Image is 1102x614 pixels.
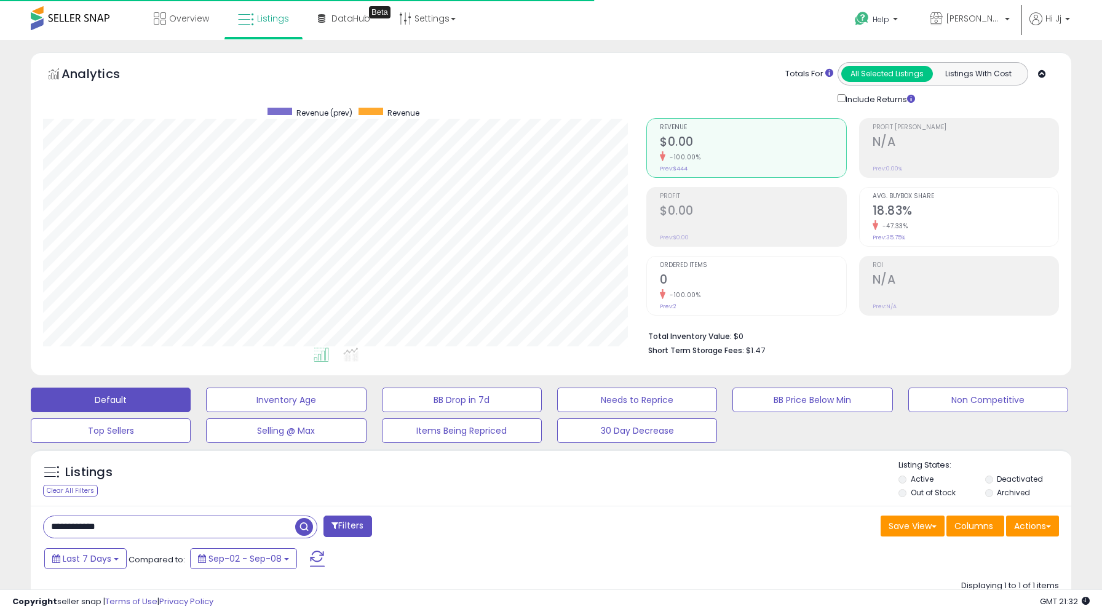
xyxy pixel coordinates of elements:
[660,234,689,241] small: Prev: $0.00
[854,11,870,26] i: Get Help
[845,2,910,40] a: Help
[873,273,1058,289] h2: N/A
[732,388,892,412] button: BB Price Below Min
[660,124,846,131] span: Revenue
[369,6,390,18] div: Tooltip anchor
[841,66,933,82] button: All Selected Listings
[382,388,542,412] button: BB Drop in 7d
[660,262,846,269] span: Ordered Items
[31,388,191,412] button: Default
[873,204,1058,220] h2: 18.83%
[648,331,732,341] b: Total Inventory Value:
[946,516,1004,536] button: Columns
[911,474,934,484] label: Active
[206,418,366,443] button: Selling @ Max
[61,65,144,86] h5: Analytics
[828,92,930,106] div: Include Returns
[1006,516,1059,536] button: Actions
[746,345,765,356] span: $1.47
[65,464,113,481] h5: Listings
[12,596,213,608] div: seller snap | |
[557,418,717,443] button: 30 Day Decrease
[12,596,57,607] strong: Copyright
[129,554,185,565] span: Compared to:
[873,135,1058,151] h2: N/A
[898,460,1071,471] p: Listing States:
[1040,596,1090,607] span: 2025-09-16 21:32 GMT
[911,487,956,498] label: Out of Stock
[1029,12,1070,40] a: Hi Jj
[785,68,833,80] div: Totals For
[908,388,1068,412] button: Non Competitive
[873,165,902,172] small: Prev: 0.00%
[873,193,1058,200] span: Avg. Buybox Share
[63,552,111,565] span: Last 7 Days
[31,418,191,443] button: Top Sellers
[660,135,846,151] h2: $0.00
[660,193,846,200] span: Profit
[665,153,700,162] small: -100.00%
[660,204,846,220] h2: $0.00
[660,273,846,289] h2: 0
[43,485,98,496] div: Clear All Filters
[648,328,1050,343] li: $0
[557,388,717,412] button: Needs to Reprice
[873,124,1058,131] span: Profit [PERSON_NAME]
[648,345,744,356] b: Short Term Storage Fees:
[954,520,993,532] span: Columns
[932,66,1024,82] button: Listings With Cost
[190,548,297,569] button: Sep-02 - Sep-08
[257,12,289,25] span: Listings
[997,474,1043,484] label: Deactivated
[105,596,157,607] a: Terms of Use
[873,234,905,241] small: Prev: 35.75%
[387,108,419,118] span: Revenue
[1045,12,1061,25] span: Hi Jj
[44,548,127,569] button: Last 7 Days
[296,108,352,118] span: Revenue (prev)
[878,221,908,231] small: -47.33%
[946,12,1001,25] span: [PERSON_NAME]'s Movies
[997,487,1030,498] label: Archived
[660,303,676,310] small: Prev: 2
[206,388,366,412] button: Inventory Age
[961,580,1059,592] div: Displaying 1 to 1 of 1 items
[169,12,209,25] span: Overview
[873,14,889,25] span: Help
[660,165,688,172] small: Prev: $444
[873,303,897,310] small: Prev: N/A
[881,516,945,536] button: Save View
[323,516,371,537] button: Filters
[873,262,1058,269] span: ROI
[382,418,542,443] button: Items Being Repriced
[665,290,700,300] small: -100.00%
[331,12,370,25] span: DataHub
[208,552,282,565] span: Sep-02 - Sep-08
[159,596,213,607] a: Privacy Policy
